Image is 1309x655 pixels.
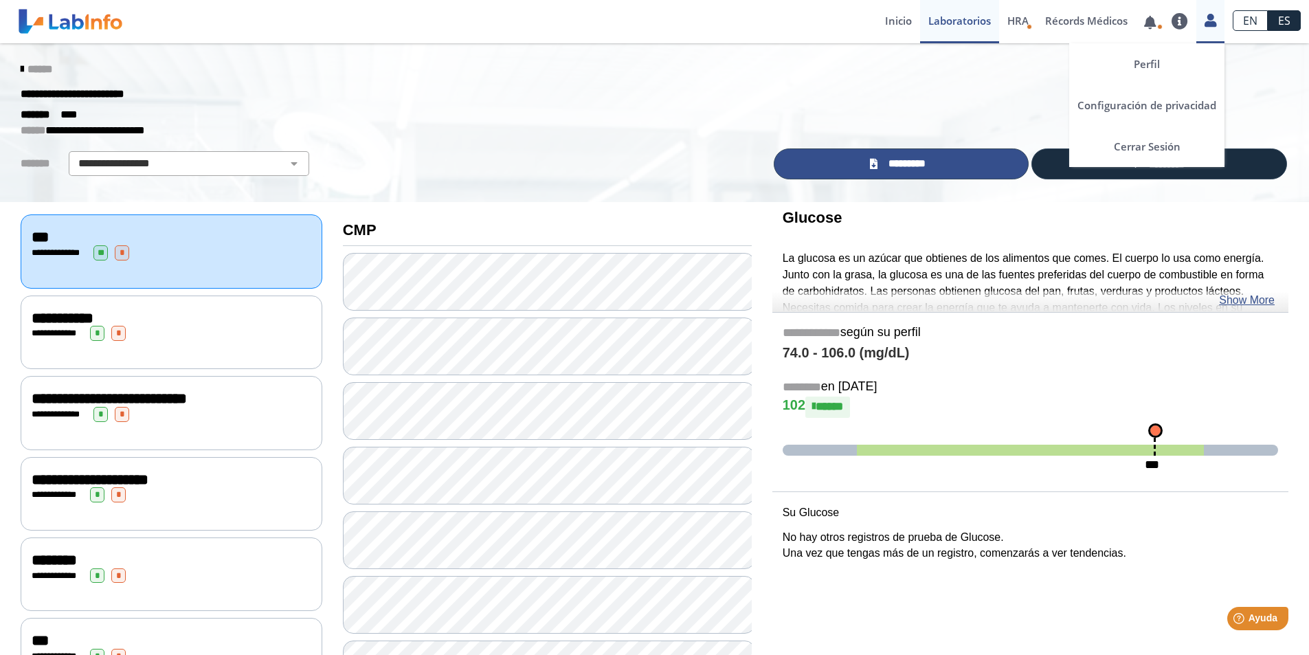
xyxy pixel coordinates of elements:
[783,504,1278,521] p: Su Glucose
[1233,10,1268,31] a: EN
[1069,126,1224,167] a: Cerrar Sesión
[1187,601,1294,640] iframe: Help widget launcher
[783,529,1278,562] p: No hay otros registros de prueba de Glucose. Una vez que tengas más de un registro, comenzarás a ...
[783,345,1278,362] h4: 74.0 - 106.0 (mg/dL)
[1007,14,1029,27] span: HRA
[783,209,842,226] b: Glucose
[343,221,377,238] b: CMP
[1268,10,1301,31] a: ES
[1219,292,1275,309] a: Show More
[783,397,1278,417] h4: 102
[783,379,1278,395] h5: en [DATE]
[1069,85,1224,126] a: Configuración de privacidad
[783,325,1278,341] h5: según su perfil
[1069,43,1224,85] a: Perfil
[783,250,1278,349] p: La glucosa es un azúcar que obtienes de los alimentos que comes. El cuerpo lo usa como energía. J...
